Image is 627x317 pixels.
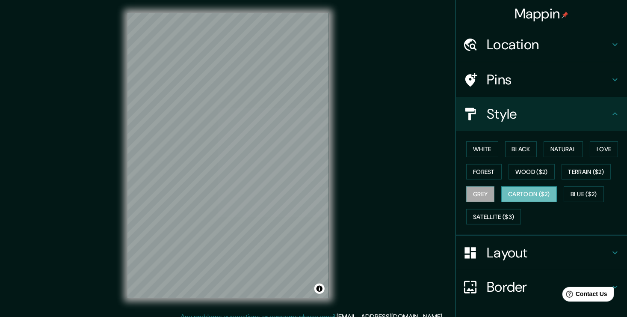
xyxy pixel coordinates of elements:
[314,284,325,294] button: Toggle attribution
[466,141,498,157] button: White
[466,209,521,225] button: Satellite ($3)
[562,12,568,18] img: pin-icon.png
[466,186,494,202] button: Grey
[456,27,627,62] div: Location
[487,278,610,296] h4: Border
[127,13,329,298] canvas: Map
[456,236,627,270] div: Layout
[487,36,610,53] h4: Location
[466,164,502,180] button: Forest
[509,164,555,180] button: Wood ($2)
[501,186,557,202] button: Cartoon ($2)
[456,63,627,97] div: Pins
[544,141,583,157] button: Natural
[456,97,627,131] div: Style
[487,71,610,88] h4: Pins
[562,164,611,180] button: Terrain ($2)
[487,244,610,261] h4: Layout
[515,5,569,22] h4: Mappin
[456,270,627,304] div: Border
[564,186,604,202] button: Blue ($2)
[487,105,610,123] h4: Style
[505,141,537,157] button: Black
[590,141,618,157] button: Love
[551,284,618,308] iframe: Help widget launcher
